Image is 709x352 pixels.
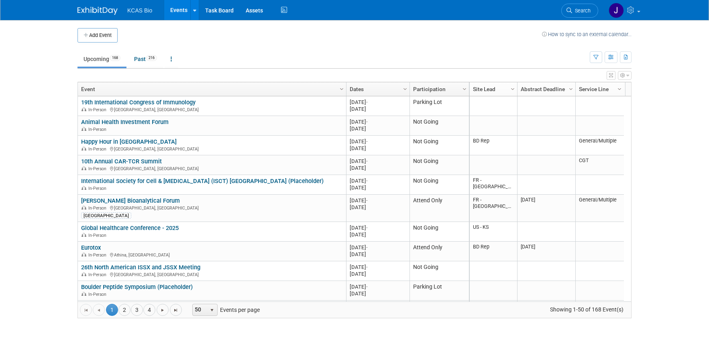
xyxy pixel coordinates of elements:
div: [DATE] [350,271,406,277]
span: In-Person [88,127,109,132]
a: Column Settings [509,82,517,94]
div: [DATE] [350,283,406,290]
div: [DATE] [350,244,406,251]
span: - [366,99,368,105]
td: General/Multiple [575,195,624,222]
img: Jason Hannah [609,3,624,18]
span: In-Person [88,206,109,211]
span: In-Person [88,233,109,238]
span: Column Settings [568,86,574,92]
td: BD Rep [470,136,517,155]
a: Go to the next page [157,304,169,316]
a: Go to the previous page [93,304,105,316]
a: Animal Health Investment Forum [81,118,169,126]
span: KCAS Bio [127,7,152,14]
div: [DATE] [350,231,406,238]
td: Not Going [410,155,469,175]
td: BD Rep [470,301,517,320]
a: Column Settings [338,82,346,94]
a: 10th Annual CAR-TCR Summit [81,158,162,165]
span: In-Person [88,107,109,112]
span: Go to the first page [83,307,89,313]
div: [DATE] [350,204,406,211]
div: [DATE] [350,224,406,231]
td: Attend Only [410,242,469,261]
a: Column Settings [460,82,469,94]
div: [DATE] [350,158,406,165]
td: General/Multiple [575,136,624,155]
span: - [366,119,368,125]
img: In-Person Event [81,206,86,210]
a: International Society for Cell & [MEDICAL_DATA] (ISCT) [GEOGRAPHIC_DATA] (Placeholder) [81,177,324,185]
button: Add Event [77,28,118,43]
a: [PERSON_NAME] Bioanalytical Forum [81,197,180,204]
td: Not Going [410,222,469,242]
span: Column Settings [509,86,516,92]
a: Site Lead [473,82,512,96]
span: - [366,178,368,184]
div: [DATE] [350,145,406,152]
td: [MEDICAL_DATA] [575,301,624,320]
a: Column Settings [401,82,410,94]
td: Not Going [410,116,469,136]
a: Abstract Deadline [521,82,570,96]
a: Participation [413,82,464,96]
a: Eurotox [81,244,101,251]
img: In-Person Event [81,252,86,256]
img: In-Person Event [81,107,86,111]
td: Attend Only [410,301,469,320]
span: In-Person [88,166,109,171]
span: In-Person [88,292,109,297]
span: Go to the next page [159,307,166,313]
span: select [209,307,215,313]
span: - [366,225,368,231]
span: 50 [193,304,206,315]
span: In-Person [88,186,109,191]
img: In-Person Event [81,146,86,151]
span: In-Person [88,272,109,277]
div: [DATE] [350,251,406,258]
img: In-Person Event [81,272,86,276]
span: - [366,244,368,250]
a: Past216 [128,51,163,67]
span: Column Settings [616,86,623,92]
span: 216 [146,55,157,61]
div: [DATE] [350,138,406,145]
div: [DATE] [350,177,406,184]
div: [DATE] [350,184,406,191]
img: In-Person Event [81,127,86,131]
div: [DATE] [350,99,406,106]
td: [DATE] [517,195,575,222]
span: Column Settings [461,86,468,92]
span: 1 [106,304,118,316]
span: - [366,138,368,144]
td: CGT [575,155,624,175]
span: In-Person [88,146,109,152]
a: Service Line [579,82,619,96]
td: Parking Lot [410,281,469,301]
td: [DATE] [517,242,575,261]
div: [DATE] [350,125,406,132]
img: In-Person Event [81,186,86,190]
span: Search [572,8,591,14]
a: 4 [143,304,155,316]
img: In-Person Event [81,233,86,237]
div: [GEOGRAPHIC_DATA], [GEOGRAPHIC_DATA] [81,145,342,152]
span: 168 [110,55,120,61]
div: [DATE] [350,290,406,297]
div: Athina, [GEOGRAPHIC_DATA] [81,251,342,258]
a: Event [81,82,341,96]
span: Column Settings [402,86,408,92]
span: - [366,264,368,270]
img: ExhibitDay [77,7,118,15]
div: [DATE] [350,264,406,271]
span: Go to the last page [173,307,179,313]
td: Parking Lot [410,96,469,116]
a: Search [561,4,598,18]
div: [DATE] [350,197,406,204]
td: Not Going [410,261,469,281]
span: - [366,197,368,203]
img: In-Person Event [81,166,86,170]
a: Happy Hour in [GEOGRAPHIC_DATA] [81,138,177,145]
div: [DATE] [350,165,406,171]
